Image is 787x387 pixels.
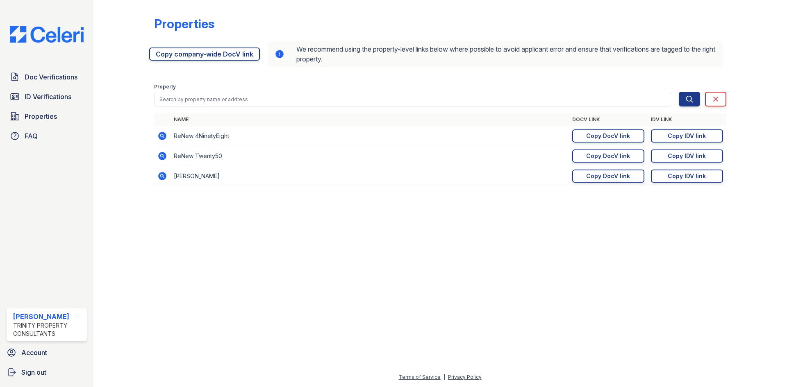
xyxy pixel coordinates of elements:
[149,48,260,61] a: Copy company-wide DocV link
[171,126,569,146] td: ReNew 4NinetyEight
[25,131,38,141] span: FAQ
[651,129,723,143] a: Copy IDV link
[572,170,644,183] a: Copy DocV link
[572,149,644,163] a: Copy DocV link
[154,16,214,31] div: Properties
[3,344,90,361] a: Account
[25,92,71,102] span: ID Verifications
[586,152,630,160] div: Copy DocV link
[3,364,90,380] a: Sign out
[569,113,648,126] th: DocV Link
[21,348,47,358] span: Account
[648,113,726,126] th: IDV Link
[13,312,84,321] div: [PERSON_NAME]
[3,26,90,43] img: CE_Logo_Blue-a8612792a0a2168367f1c8372b55b34899dd931a85d93a1a3d3e32e68fde9ad4.png
[13,321,84,338] div: Trinity Property Consultants
[171,166,569,186] td: [PERSON_NAME]
[21,367,46,377] span: Sign out
[448,374,482,380] a: Privacy Policy
[668,172,706,180] div: Copy IDV link
[668,132,706,140] div: Copy IDV link
[7,88,87,105] a: ID Verifications
[25,72,77,82] span: Doc Verifications
[572,129,644,143] a: Copy DocV link
[444,374,445,380] div: |
[7,128,87,144] a: FAQ
[154,92,672,106] input: Search by property name or address
[668,152,706,160] div: Copy IDV link
[651,170,723,183] a: Copy IDV link
[7,108,87,124] a: Properties
[7,69,87,85] a: Doc Verifications
[586,172,630,180] div: Copy DocV link
[586,132,630,140] div: Copy DocV link
[268,41,723,67] div: We recommend using the property-level links below where possible to avoid applicant error and ens...
[25,111,57,121] span: Properties
[171,113,569,126] th: Name
[399,374,441,380] a: Terms of Service
[154,84,176,90] label: Property
[171,146,569,166] td: ReNew Twenty50
[651,149,723,163] a: Copy IDV link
